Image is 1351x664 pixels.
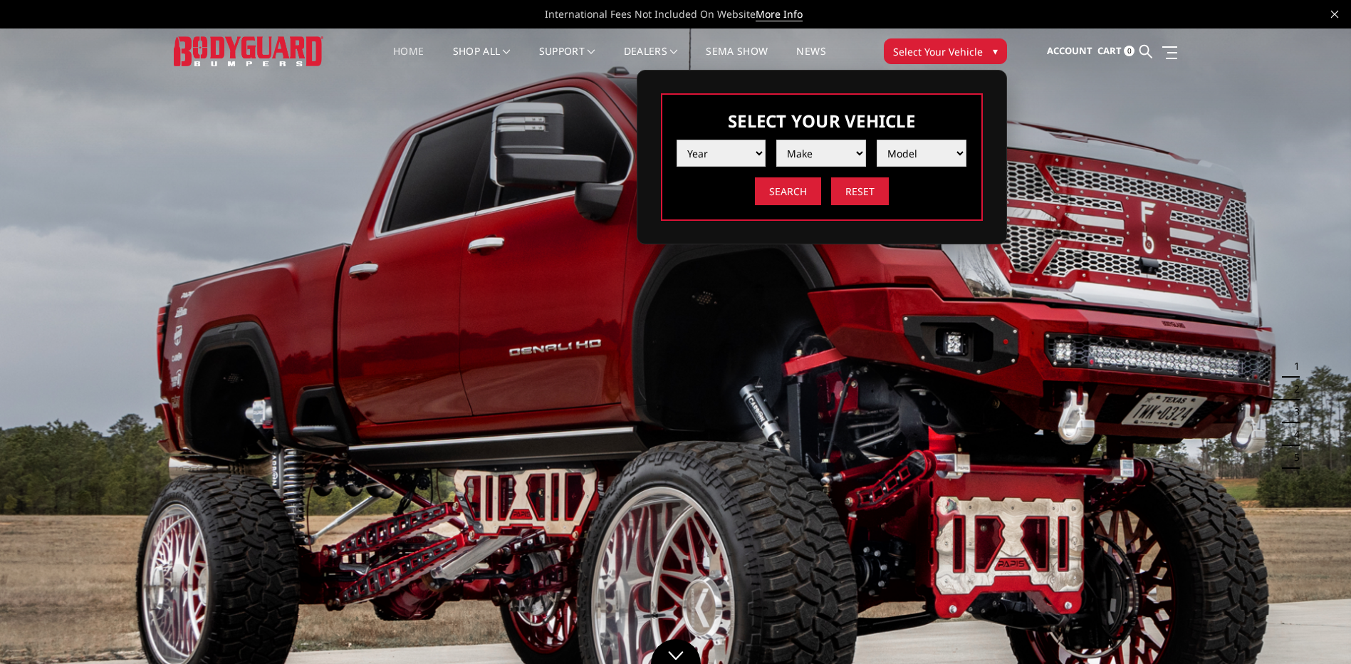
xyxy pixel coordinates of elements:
[1285,378,1300,400] button: 2 of 5
[651,639,701,664] a: Click to Down
[993,43,998,58] span: ▾
[393,46,424,74] a: Home
[776,140,866,167] select: Please select the value from list.
[796,46,825,74] a: News
[539,46,595,74] a: Support
[174,36,323,66] img: BODYGUARD BUMPERS
[755,177,821,205] input: Search
[624,46,678,74] a: Dealers
[1285,446,1300,469] button: 5 of 5
[893,44,983,59] span: Select Your Vehicle
[1285,400,1300,423] button: 3 of 5
[884,38,1007,64] button: Select Your Vehicle
[1124,46,1134,56] span: 0
[706,46,768,74] a: SEMA Show
[756,7,803,21] a: More Info
[831,177,889,205] input: Reset
[1097,44,1122,57] span: Cart
[1047,32,1092,71] a: Account
[453,46,511,74] a: shop all
[1285,423,1300,446] button: 4 of 5
[677,109,967,133] h3: Select Your Vehicle
[1285,355,1300,378] button: 1 of 5
[677,140,766,167] select: Please select the value from list.
[1097,32,1134,71] a: Cart 0
[1280,596,1351,664] iframe: Chat Widget
[1047,44,1092,57] span: Account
